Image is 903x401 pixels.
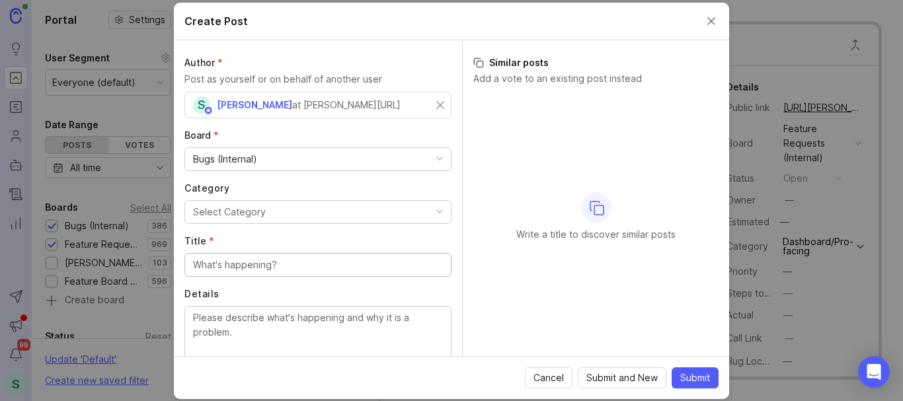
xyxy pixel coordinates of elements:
div: at [PERSON_NAME][URL] [292,98,401,112]
span: Board (required) [184,129,219,141]
p: Add a vote to an existing post instead [473,72,719,85]
img: member badge [204,105,214,115]
label: Details [184,287,451,301]
p: Post as yourself or on behalf of another user [184,72,451,87]
span: Cancel [533,371,564,384]
span: Title (required) [184,235,214,246]
div: Bugs (Internal) [193,152,257,166]
input: What's happening? [193,258,443,272]
div: Open Intercom Messenger [858,356,890,388]
button: Cancel [525,367,572,388]
span: Submit and New [586,371,658,384]
h2: Create Post [184,13,248,29]
div: S [193,96,210,114]
div: Select Category [193,205,266,219]
button: Submit and New [578,367,666,388]
span: Submit [680,371,710,384]
button: Close create post modal [704,14,719,28]
button: Submit [672,367,719,388]
label: Category [184,182,451,195]
span: [PERSON_NAME] [217,99,292,110]
span: Author (required) [184,57,223,68]
p: Write a title to discover similar posts [516,228,676,241]
h3: Similar posts [473,56,719,69]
